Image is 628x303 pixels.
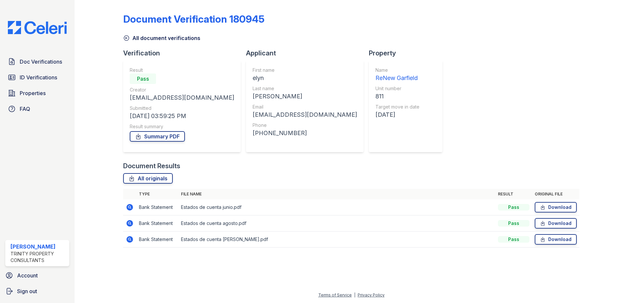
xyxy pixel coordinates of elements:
div: Document Verification 180945 [123,13,264,25]
span: Properties [20,89,46,97]
a: Doc Verifications [5,55,69,68]
div: Submitted [130,105,234,111]
a: FAQ [5,102,69,115]
span: Account [17,272,38,279]
img: CE_Logo_Blue-a8612792a0a2168367f1c8372b55b34899dd931a85d93a1a3d3e32e68fde9ad4.png [3,21,72,34]
a: Summary PDF [130,131,185,142]
div: Creator [130,87,234,93]
a: Download [535,202,577,212]
div: Document Results [123,161,180,171]
div: [PERSON_NAME] [253,92,357,101]
span: ID Verifications [20,73,57,81]
th: File name [178,189,495,199]
div: | [354,293,355,297]
td: Estados de cuenta [PERSON_NAME].pdf [178,232,495,248]
a: All originals [123,173,173,184]
div: Unit number [375,85,419,92]
div: Trinity Property Consultants [11,251,67,264]
div: [DATE] 03:59:25 PM [130,111,234,121]
a: Account [3,269,72,282]
td: Bank Statement [136,232,178,248]
div: [DATE] [375,110,419,119]
div: Last name [253,85,357,92]
td: Bank Statement [136,215,178,232]
th: Type [136,189,178,199]
div: Email [253,104,357,110]
th: Original file [532,189,579,199]
div: Applicant [246,49,369,58]
div: Pass [498,220,529,227]
div: Phone [253,122,357,129]
div: 811 [375,92,419,101]
a: All document verifications [123,34,200,42]
td: Bank Statement [136,199,178,215]
div: First name [253,67,357,73]
a: Properties [5,87,69,100]
td: Estados de cuenta junio.pdf [178,199,495,215]
div: Result summary [130,123,234,130]
div: Pass [130,73,156,84]
div: ReNew Garfield [375,73,419,83]
span: Doc Verifications [20,58,62,66]
div: elyn [253,73,357,83]
div: [PHONE_NUMBER] [253,129,357,138]
td: Estados de cuenta agosto.pdf [178,215,495,232]
div: [EMAIL_ADDRESS][DOMAIN_NAME] [253,110,357,119]
div: Target move in date [375,104,419,110]
div: Verification [123,49,246,58]
div: Result [130,67,234,73]
div: [PERSON_NAME] [11,243,67,251]
div: [EMAIL_ADDRESS][DOMAIN_NAME] [130,93,234,102]
div: Name [375,67,419,73]
a: Download [535,234,577,245]
a: ID Verifications [5,71,69,84]
a: Download [535,218,577,229]
div: Pass [498,204,529,211]
span: FAQ [20,105,30,113]
a: Terms of Service [318,293,352,297]
iframe: chat widget [600,277,621,296]
th: Result [495,189,532,199]
a: Sign out [3,285,72,298]
a: Name ReNew Garfield [375,67,419,83]
a: Privacy Policy [358,293,385,297]
div: Property [369,49,448,58]
div: Pass [498,236,529,243]
span: Sign out [17,287,37,295]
